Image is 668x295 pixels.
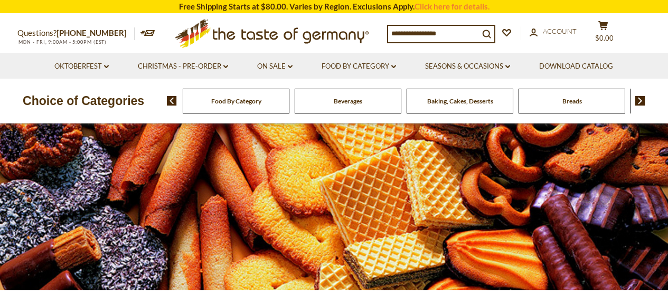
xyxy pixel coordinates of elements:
a: Account [530,26,577,37]
a: Click here for details. [415,2,490,11]
a: On Sale [257,61,293,72]
button: $0.00 [588,21,619,47]
a: Food By Category [322,61,396,72]
a: [PHONE_NUMBER] [57,28,127,37]
a: Download Catalog [539,61,613,72]
img: next arrow [635,96,645,106]
a: Breads [562,97,582,105]
img: previous arrow [167,96,177,106]
a: Oktoberfest [54,61,109,72]
a: Christmas - PRE-ORDER [138,61,228,72]
p: Questions? [17,26,135,40]
span: Account [543,27,577,35]
a: Food By Category [211,97,261,105]
a: Baking, Cakes, Desserts [427,97,493,105]
a: Beverages [334,97,362,105]
a: Seasons & Occasions [425,61,510,72]
span: $0.00 [595,34,614,42]
span: MON - FRI, 9:00AM - 5:00PM (EST) [17,39,107,45]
